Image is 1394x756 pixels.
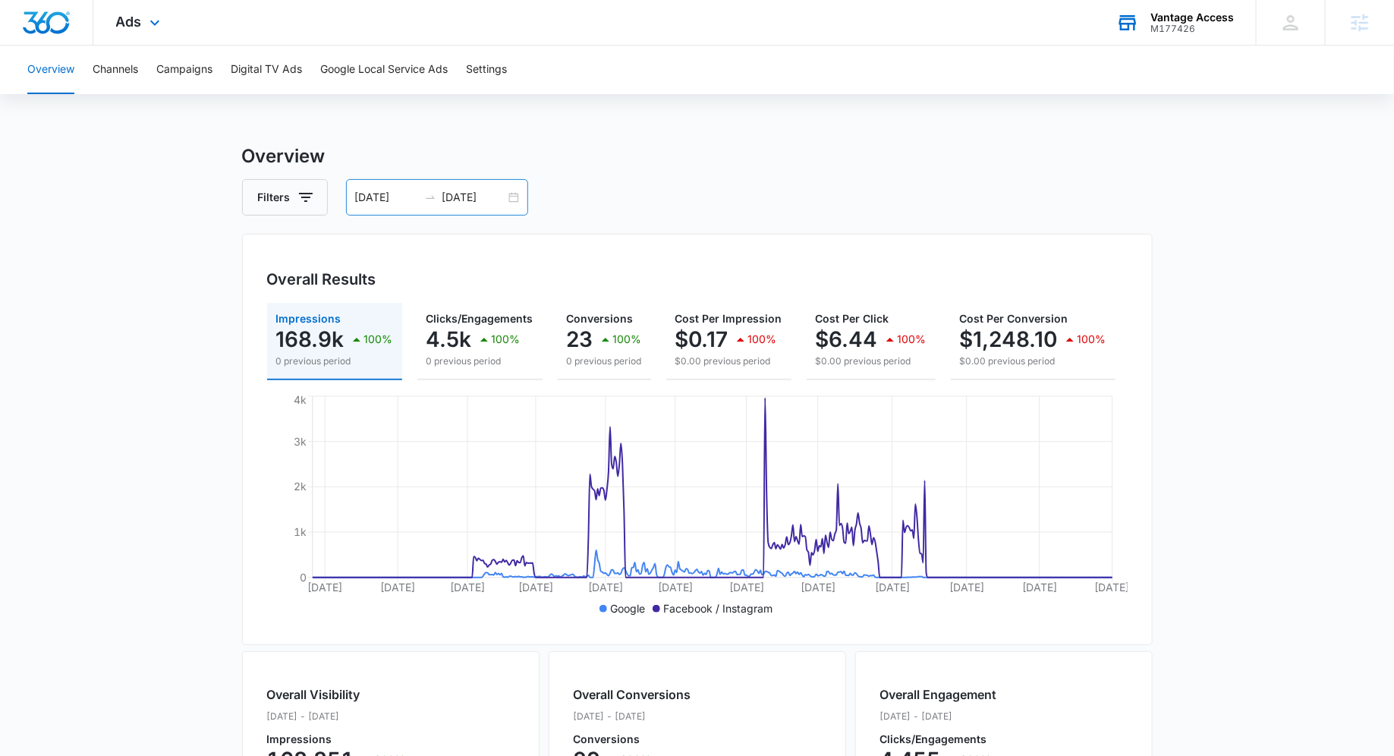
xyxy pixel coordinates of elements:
p: $0.00 previous period [816,354,927,368]
h2: Overall Conversions [574,685,691,704]
p: $0.00 previous period [960,354,1106,368]
h2: Overall Engagement [880,685,997,704]
span: Conversions [567,312,634,325]
tspan: [DATE] [450,581,485,594]
button: Google Local Service Ads [320,46,448,94]
div: account name [1150,11,1234,24]
p: 100% [364,334,393,345]
p: Impressions [267,734,406,745]
button: Campaigns [156,46,212,94]
h2: Overall Visibility [267,685,406,704]
p: Google [610,600,645,616]
p: $0.00 previous period [675,354,782,368]
p: Clicks/Engagements [880,734,997,745]
tspan: [DATE] [307,581,342,594]
input: Start date [355,189,418,206]
p: Conversions [574,734,691,745]
tspan: 2k [293,480,306,493]
tspan: [DATE] [949,581,983,594]
span: swap-right [424,191,436,203]
p: 168.9k [276,327,345,351]
tspan: [DATE] [800,581,835,594]
p: 0 previous period [276,354,393,368]
p: 0 previous period [426,354,533,368]
span: Clicks/Engagements [426,312,533,325]
tspan: [DATE] [380,581,415,594]
tspan: [DATE] [874,581,909,594]
tspan: [DATE] [728,581,763,594]
p: $1,248.10 [960,327,1058,351]
button: Overview [27,46,74,94]
p: 4.5k [426,327,472,351]
p: 100% [1078,334,1106,345]
span: Cost Per Click [816,312,889,325]
button: Digital TV Ads [231,46,302,94]
tspan: 0 [299,571,306,584]
span: to [424,191,436,203]
p: 23 [567,327,593,351]
tspan: 1k [293,525,306,538]
p: $6.44 [816,327,878,351]
p: 100% [613,334,642,345]
tspan: [DATE] [1094,581,1129,594]
p: $0.17 [675,327,728,351]
p: 100% [492,334,521,345]
span: Ads [116,14,142,30]
tspan: 3k [293,435,306,448]
tspan: 4k [293,394,306,407]
p: 0 previous period [567,354,642,368]
button: Channels [93,46,138,94]
button: Settings [466,46,507,94]
p: 100% [898,334,927,345]
tspan: [DATE] [657,581,692,594]
button: Filters [242,179,328,216]
span: Impressions [276,312,341,325]
div: account id [1150,24,1234,34]
p: Facebook / Instagram [663,600,773,616]
tspan: [DATE] [1022,581,1057,594]
h3: Overview [242,143,1153,170]
span: Cost Per Impression [675,312,782,325]
input: End date [442,189,505,206]
p: [DATE] - [DATE] [574,710,691,723]
tspan: [DATE] [588,581,623,594]
p: [DATE] - [DATE] [267,710,406,723]
span: Cost Per Conversion [960,312,1068,325]
p: [DATE] - [DATE] [880,710,997,723]
h3: Overall Results [267,268,376,291]
p: 100% [748,334,777,345]
tspan: [DATE] [518,581,553,594]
